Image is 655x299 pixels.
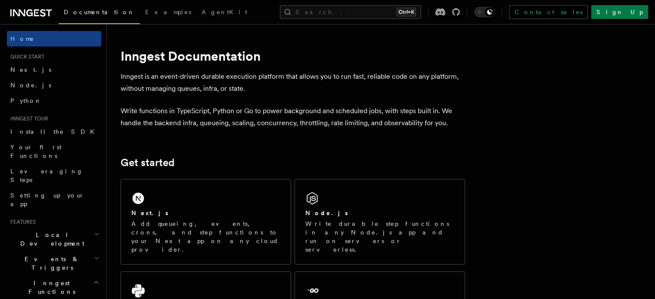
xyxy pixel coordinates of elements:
[7,115,48,122] span: Inngest tour
[121,71,465,95] p: Inngest is an event-driven durable execution platform that allows you to run fast, reliable code ...
[7,93,101,108] a: Python
[7,163,101,188] a: Leveraging Steps
[140,3,196,23] a: Examples
[196,3,252,23] a: AgentKit
[10,97,42,104] span: Python
[474,7,495,17] button: Toggle dark mode
[131,219,280,254] p: Add queueing, events, crons, and step functions to your Next app on any cloud provider.
[305,219,454,254] p: Write durable step functions in any Node.js app and run on servers or serverless.
[280,5,421,19] button: Search...Ctrl+K
[7,139,101,163] a: Your first Functions
[121,48,465,64] h1: Inngest Documentation
[509,5,588,19] a: Contact sales
[7,62,101,77] a: Next.js
[7,251,101,275] button: Events & Triggers
[202,9,247,15] span: AgentKit
[7,188,101,212] a: Setting up your app
[7,255,94,272] span: Events & Triggers
[145,9,191,15] span: Examples
[10,128,99,135] span: Install the SDK
[121,157,174,169] a: Get started
[10,168,83,183] span: Leveraging Steps
[295,179,465,265] a: Node.jsWrite durable step functions in any Node.js app and run on servers or serverless.
[10,66,51,73] span: Next.js
[10,34,34,43] span: Home
[10,82,51,89] span: Node.js
[121,179,291,265] a: Next.jsAdd queueing, events, crons, and step functions to your Next app on any cloud provider.
[305,209,348,217] h2: Node.js
[121,105,465,129] p: Write functions in TypeScript, Python or Go to power background and scheduled jobs, with steps bu...
[7,124,101,139] a: Install the SDK
[7,219,36,225] span: Features
[7,227,101,251] button: Local Development
[64,9,135,15] span: Documentation
[7,77,101,93] a: Node.js
[7,53,44,60] span: Quick start
[591,5,648,19] a: Sign Up
[7,231,94,248] span: Local Development
[7,279,93,296] span: Inngest Functions
[131,209,168,217] h2: Next.js
[397,8,416,16] kbd: Ctrl+K
[10,192,84,207] span: Setting up your app
[59,3,140,24] a: Documentation
[10,144,62,159] span: Your first Functions
[7,31,101,46] a: Home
